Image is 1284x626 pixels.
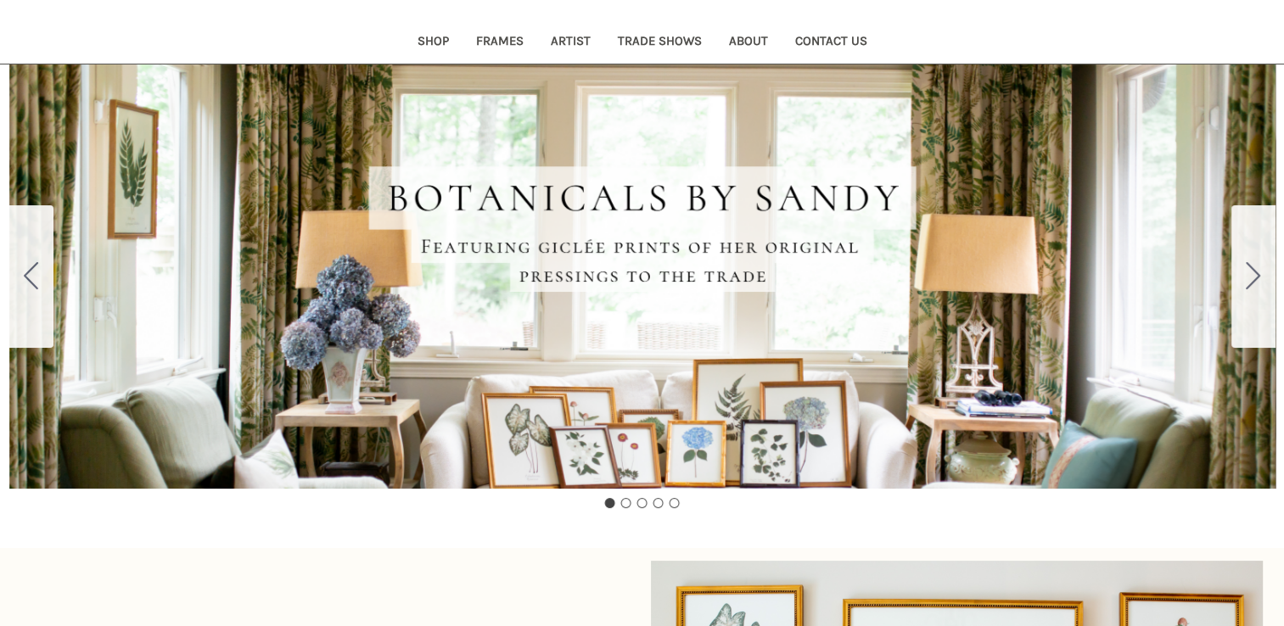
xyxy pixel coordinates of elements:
button: Go to slide 3 [637,498,648,508]
a: Contact Us [782,22,881,64]
a: Shop [404,22,463,64]
button: Go to slide 5 [670,498,680,508]
button: Go to slide 5 [9,205,53,348]
a: About [715,22,782,64]
button: Go to slide 4 [653,498,664,508]
a: Artist [537,22,604,64]
button: Go to slide 1 [605,498,615,508]
button: Go to slide 2 [1231,205,1276,348]
button: Go to slide 2 [621,498,631,508]
a: Trade Shows [604,22,715,64]
a: Frames [463,22,537,64]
